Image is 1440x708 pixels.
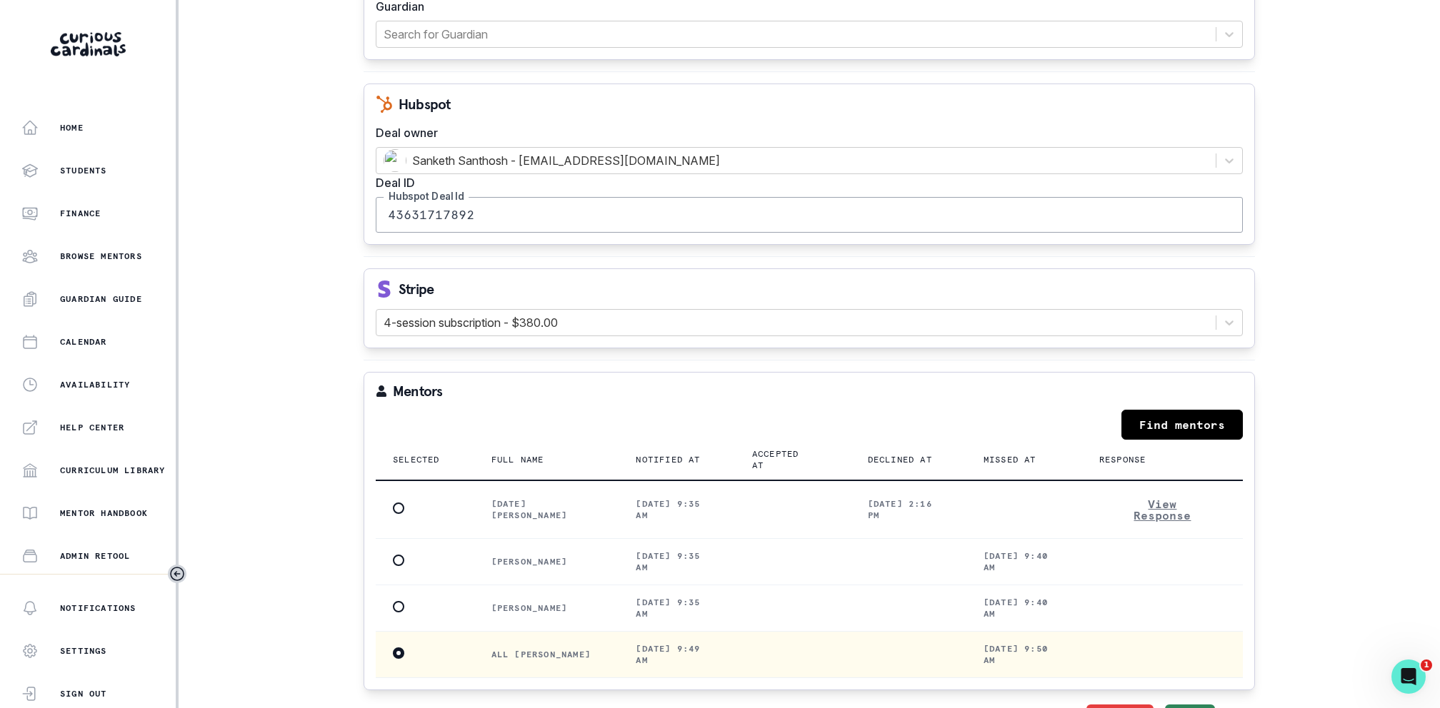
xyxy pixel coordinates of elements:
p: Notifications [60,602,136,614]
button: Toggle sidebar [168,565,186,583]
p: Settings [60,645,107,657]
p: Browse Mentors [60,251,142,262]
p: [PERSON_NAME] [491,602,602,614]
button: View Response [1099,492,1226,527]
p: [DATE] 9:40 am [984,597,1065,619]
p: Declined at [868,454,932,465]
p: Notified at [636,454,700,465]
p: Guardian Guide [60,293,142,305]
label: Deal ID [376,174,1234,191]
p: Missed at [984,454,1036,465]
p: Mentor Handbook [60,507,148,519]
label: Deal owner [376,124,1234,141]
p: Full name [491,454,544,465]
p: [DATE] 9:40 am [984,550,1065,573]
p: All [PERSON_NAME] [491,649,602,660]
p: [DATE][PERSON_NAME] [491,498,602,521]
p: Finance [60,208,101,219]
p: Sign Out [60,688,107,699]
p: [DATE] 2:16 pm [868,498,949,521]
p: [PERSON_NAME] [491,556,602,567]
p: Accepted at [752,448,816,471]
p: Curriculum Library [60,465,166,476]
p: Mentors [393,384,442,398]
p: Admin Retool [60,550,130,562]
p: Stripe [399,282,434,296]
p: [DATE] 9:35 am [636,550,717,573]
a: Find mentors [1121,410,1243,440]
div: Sanketh Santhosh - [EMAIL_ADDRESS][DOMAIN_NAME] [384,149,1209,172]
p: Availability [60,379,130,390]
iframe: Intercom live chat [1391,659,1426,694]
p: Selected [393,454,440,465]
img: Curious Cardinals Logo [51,32,126,56]
p: [DATE] 9:49 am [636,643,717,666]
p: [DATE] 9:50 am [984,643,1065,666]
p: [DATE] 9:35 am [636,597,717,619]
p: Hubspot [399,97,450,111]
p: Response [1099,454,1146,465]
p: Calendar [60,336,107,348]
p: Students [60,165,107,176]
p: [DATE] 9:35 am [636,498,717,521]
p: Home [60,122,84,133]
span: 1 [1421,659,1432,671]
p: Help Center [60,422,124,433]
